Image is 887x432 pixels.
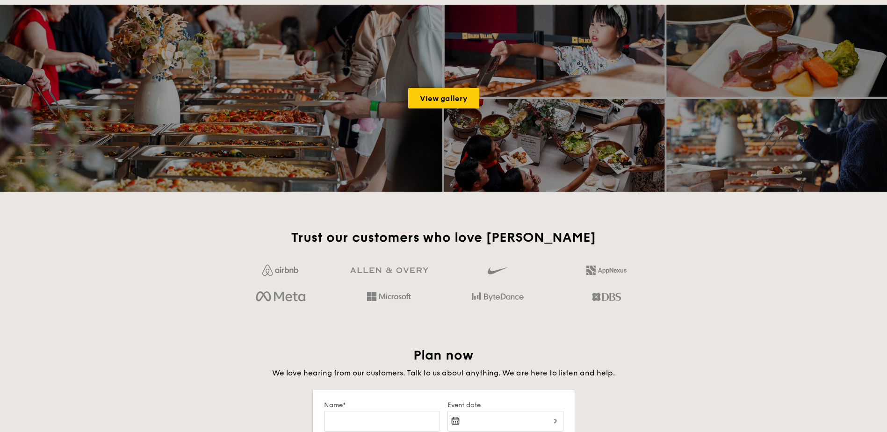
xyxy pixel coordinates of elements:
label: Name* [324,401,440,409]
label: Event date [447,401,563,409]
img: 2L6uqdT+6BmeAFDfWP11wfMG223fXktMZIL+i+lTG25h0NjUBKOYhdW2Kn6T+C0Q7bASH2i+1JIsIulPLIv5Ss6l0e291fRVW... [586,266,627,275]
a: View gallery [408,88,479,108]
span: Plan now [413,347,474,363]
span: We love hearing from our customers. Talk to us about anything. We are here to listen and help. [272,368,615,377]
img: gdlseuq06himwAAAABJRU5ErkJggg== [488,263,507,279]
img: dbs.a5bdd427.png [592,289,620,305]
h2: Trust our customers who love [PERSON_NAME] [230,229,657,246]
img: Jf4Dw0UUCKFd4aYAAAAASUVORK5CYII= [262,265,298,276]
img: bytedance.dc5c0c88.png [472,289,524,305]
img: Hd4TfVa7bNwuIo1gAAAAASUVORK5CYII= [367,292,411,301]
img: GRg3jHAAAAABJRU5ErkJggg== [350,267,428,274]
img: meta.d311700b.png [256,289,305,305]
